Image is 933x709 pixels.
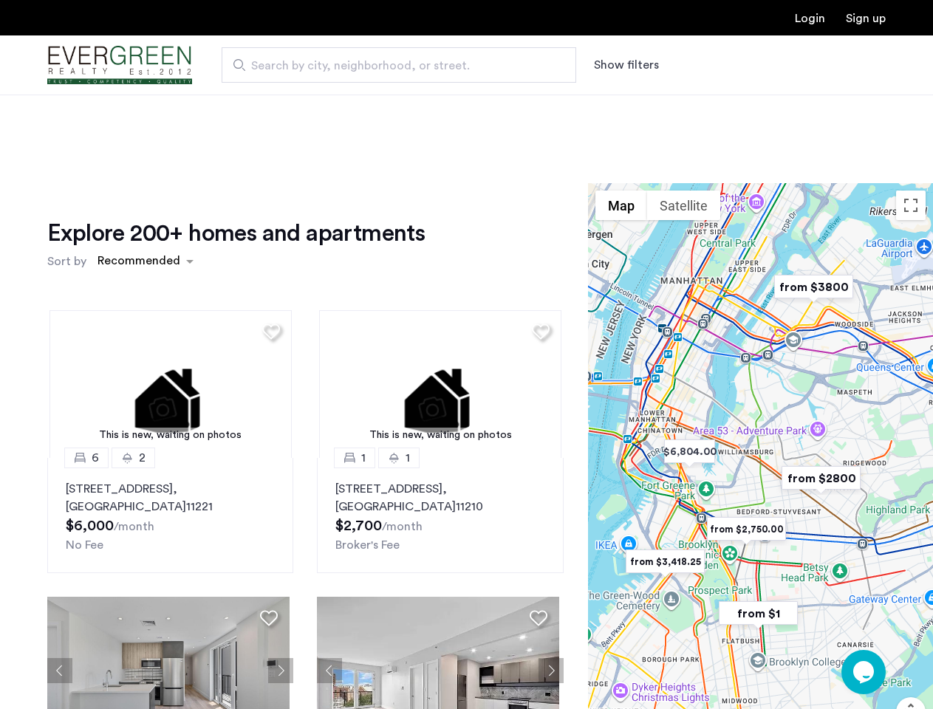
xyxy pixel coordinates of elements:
[251,57,535,75] span: Search by city, neighborhood, or street.
[539,658,564,683] button: Next apartment
[95,252,180,273] div: Recommended
[90,248,201,275] ng-select: sort-apartment
[47,458,293,573] a: 62[STREET_ADDRESS], [GEOGRAPHIC_DATA]11221No Fee
[47,658,72,683] button: Previous apartment
[47,253,86,270] label: Sort by
[335,539,400,551] span: Broker's Fee
[713,597,804,630] div: from $1
[268,658,293,683] button: Next apartment
[92,449,99,467] span: 6
[795,13,825,24] a: Login
[47,38,192,93] img: logo
[841,650,889,694] iframe: chat widget
[647,191,720,220] button: Show satellite imagery
[768,270,859,304] div: from $3800
[47,38,192,93] a: Cazamio Logo
[49,310,292,458] a: This is new, waiting on photos
[896,191,926,220] button: Toggle fullscreen view
[595,191,647,220] button: Show street map
[406,449,410,467] span: 1
[846,13,886,24] a: Registration
[620,545,711,578] div: from $3,418.25
[382,521,423,532] sub: /month
[319,310,561,458] a: This is new, waiting on photos
[319,310,561,458] img: 1.gif
[327,428,554,443] div: This is new, waiting on photos
[335,518,382,533] span: $2,700
[57,428,284,443] div: This is new, waiting on photos
[317,458,563,573] a: 11[STREET_ADDRESS], [GEOGRAPHIC_DATA]11210Broker's Fee
[49,310,292,458] img: 1.gif
[66,480,275,516] p: [STREET_ADDRESS] 11221
[776,462,867,495] div: from $2800
[114,521,154,532] sub: /month
[361,449,366,467] span: 1
[222,47,576,83] input: Apartment Search
[66,539,103,551] span: No Fee
[317,658,342,683] button: Previous apartment
[701,513,792,546] div: from $2,750.00
[66,518,114,533] span: $6,000
[594,56,659,74] button: Show or hide filters
[47,219,425,248] h1: Explore 200+ homes and apartments
[658,435,721,468] div: $6,804.00
[335,480,544,516] p: [STREET_ADDRESS] 11210
[139,449,146,467] span: 2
